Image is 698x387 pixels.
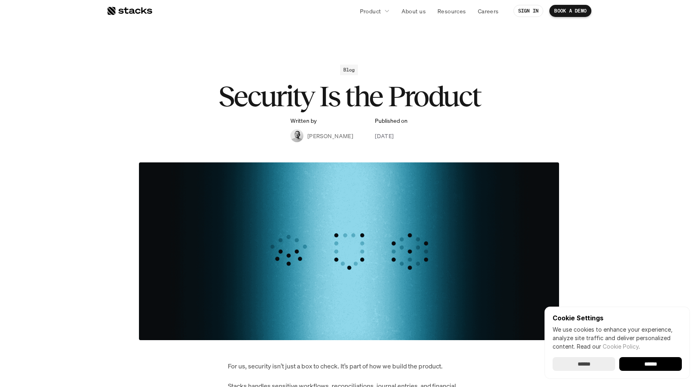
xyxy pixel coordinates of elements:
p: SIGN IN [518,8,539,14]
h1: Security Is the Product [187,83,511,109]
p: [DATE] [375,132,394,140]
a: Cookie Policy [603,343,639,350]
span: Read our . [577,343,640,350]
p: Product [360,7,381,15]
a: Resources [433,4,471,18]
p: BOOK A DEMO [554,8,587,14]
a: SIGN IN [513,5,544,17]
p: Careers [478,7,499,15]
p: For us, security isn’t just a box to check. It’s part of how we build the product. [228,360,470,372]
p: About us [402,7,426,15]
p: Written by [290,118,317,124]
p: [PERSON_NAME] [307,132,353,140]
p: We use cookies to enhance your experience, analyze site traffic and deliver personalized content. [553,325,682,351]
p: Cookie Settings [553,315,682,321]
p: Resources [437,7,466,15]
a: About us [397,4,431,18]
h2: Blog [343,67,355,73]
p: Published on [375,118,408,124]
a: BOOK A DEMO [549,5,591,17]
a: Careers [473,4,504,18]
